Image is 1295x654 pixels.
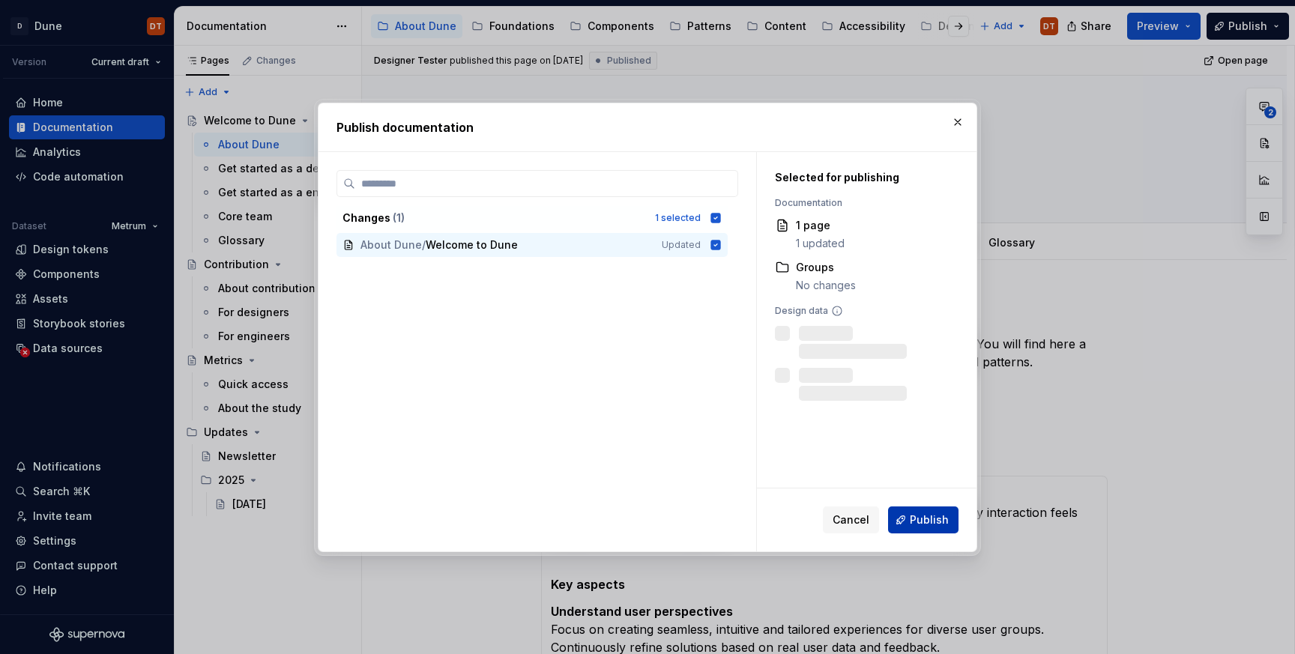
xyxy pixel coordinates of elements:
span: / [422,237,426,252]
span: Cancel [833,512,869,527]
div: Groups [796,260,856,275]
div: 1 updated [796,236,845,251]
h2: Publish documentation [336,118,959,136]
div: 1 selected [655,212,701,224]
button: Cancel [823,506,879,533]
span: About Dune [360,237,422,252]
div: Changes [342,211,646,225]
span: Publish [910,512,949,527]
div: No changes [796,278,856,293]
span: ( 1 ) [393,211,405,224]
div: Design data [775,305,951,317]
button: Publish [888,506,959,533]
div: 1 page [796,218,845,233]
div: Documentation [775,197,951,209]
span: Welcome to Dune [426,237,518,252]
span: Updated [662,239,701,251]
div: Selected for publishing [775,170,951,185]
